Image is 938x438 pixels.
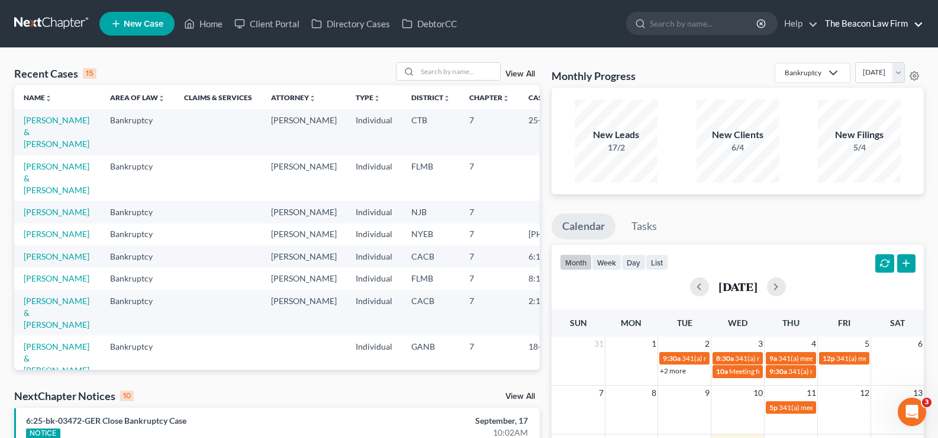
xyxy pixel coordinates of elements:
[593,337,605,351] span: 31
[682,354,859,363] span: 341(a) meeting for [PERSON_NAME] & [PERSON_NAME]
[402,223,460,245] td: NYEB
[718,280,758,293] h2: [DATE]
[309,95,316,102] i: unfold_more
[552,69,636,83] h3: Monthly Progress
[519,290,611,335] td: 2:18-bk-13342-BR
[346,290,402,335] td: Individual
[262,201,346,223] td: [PERSON_NAME]
[228,13,305,34] a: Client Portal
[26,415,186,426] a: 6:25-bk-03472-GER Close Bankruptcy Case
[24,251,89,261] a: [PERSON_NAME]
[262,290,346,335] td: [PERSON_NAME]
[519,245,611,267] td: 6:18-bk-13229
[819,13,923,34] a: The Beacon Law Firm
[262,155,346,201] td: [PERSON_NAME]
[101,267,175,289] td: Bankruptcy
[785,68,821,78] div: Bankruptcy
[917,337,924,351] span: 6
[356,93,381,102] a: Typeunfold_more
[469,93,510,102] a: Chapterunfold_more
[505,392,535,401] a: View All
[45,95,52,102] i: unfold_more
[818,142,901,154] div: 5/4
[752,386,764,400] span: 10
[769,354,777,363] span: 9a
[805,386,817,400] span: 11
[124,20,163,28] span: New Case
[519,267,611,289] td: 8:18-bk-04850
[411,93,450,102] a: Districtunfold_more
[528,93,566,102] a: Case Nounfold_more
[24,229,89,239] a: [PERSON_NAME]
[552,213,615,239] a: Calendar
[402,201,460,223] td: NJB
[704,337,711,351] span: 2
[660,366,686,375] a: +2 more
[621,213,668,239] a: Tasks
[402,109,460,155] td: CTB
[460,155,519,201] td: 7
[402,335,460,381] td: GANB
[83,68,96,79] div: 15
[460,201,519,223] td: 7
[769,367,787,376] span: 9:30a
[570,318,587,328] span: Sun
[782,318,800,328] span: Thu
[101,335,175,381] td: Bankruptcy
[346,155,402,201] td: Individual
[922,398,931,407] span: 3
[716,367,728,376] span: 10a
[912,386,924,400] span: 13
[346,223,402,245] td: Individual
[735,354,849,363] span: 341(a) meeting for [PERSON_NAME]
[704,386,711,400] span: 9
[24,161,89,195] a: [PERSON_NAME] & [PERSON_NAME]
[621,254,646,270] button: day
[443,95,450,102] i: unfold_more
[729,367,822,376] span: Meeting for [PERSON_NAME]
[575,142,657,154] div: 17/2
[778,354,892,363] span: 341(a) meeting for [PERSON_NAME]
[677,318,692,328] span: Tue
[373,95,381,102] i: unfold_more
[716,354,734,363] span: 8:30a
[519,223,611,245] td: [PHONE_NUMBER]
[402,267,460,289] td: FLMB
[859,386,871,400] span: 12
[346,335,402,381] td: Individual
[779,403,893,412] span: 341(a) meeting for [PERSON_NAME]
[305,13,396,34] a: Directory Cases
[519,109,611,155] td: 25-30638
[663,354,681,363] span: 9:30a
[346,109,402,155] td: Individual
[728,318,747,328] span: Wed
[24,296,89,330] a: [PERSON_NAME] & [PERSON_NAME]
[262,267,346,289] td: [PERSON_NAME]
[650,386,657,400] span: 8
[460,267,519,289] td: 7
[101,223,175,245] td: Bankruptcy
[24,93,52,102] a: Nameunfold_more
[560,254,592,270] button: month
[460,223,519,245] td: 7
[519,335,611,381] td: 18-41958
[120,391,134,401] div: 10
[502,95,510,102] i: unfold_more
[110,93,165,102] a: Area of Lawunfold_more
[810,337,817,351] span: 4
[898,398,926,426] iframe: Intercom live chat
[697,128,779,142] div: New Clients
[101,290,175,335] td: Bankruptcy
[818,128,901,142] div: New Filings
[460,335,519,381] td: 7
[262,223,346,245] td: [PERSON_NAME]
[592,254,621,270] button: week
[271,93,316,102] a: Attorneyunfold_more
[838,318,850,328] span: Fri
[396,13,463,34] a: DebtorCC
[175,85,262,109] th: Claims & Services
[101,155,175,201] td: Bankruptcy
[158,95,165,102] i: unfold_more
[14,66,96,81] div: Recent Cases
[178,13,228,34] a: Home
